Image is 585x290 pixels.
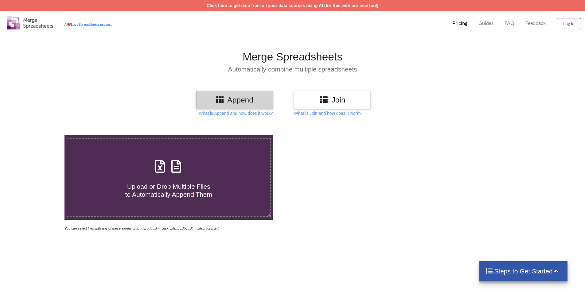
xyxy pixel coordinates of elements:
span: Feedback [525,21,546,25]
h4: Steps to Get Started [486,267,561,275]
i: You can select files with any of these extensions: .xls, .xlt, .xlm, .xlsx, .xlsm, .xltx, .xltm, ... [64,226,219,230]
button: Log In [557,18,581,29]
h3: Append [201,95,268,104]
a: Click here to get data from all your data sources using AI (for free with our new tool) [207,3,379,8]
img: Logo.png [7,16,53,29]
p: What is Join and how does it work? [294,110,361,116]
a: AheartLove Spreadsheets product [64,22,112,26]
p: Pricing [452,20,467,26]
p: FAQ [505,20,514,26]
p: Guides [478,20,493,26]
span: heart [67,22,71,26]
span: Upload or Drop Multiple Files to Automatically Append Them [125,183,212,198]
h3: Join [298,95,366,104]
p: What is Append and how does it work? [199,110,273,116]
